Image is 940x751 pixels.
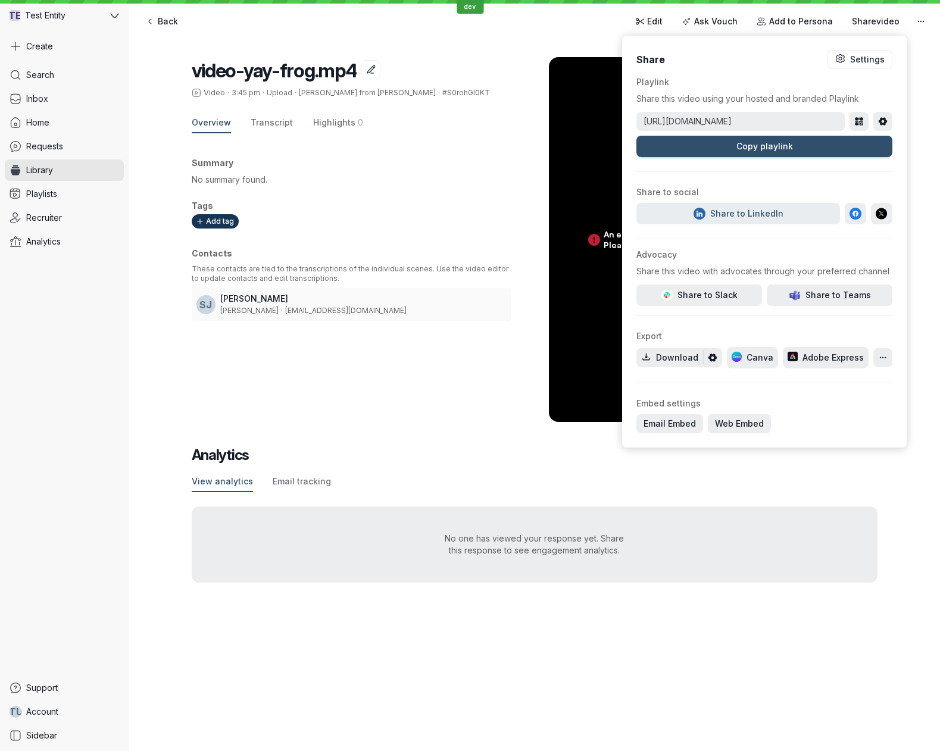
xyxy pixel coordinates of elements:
span: 3:45 pm [232,88,260,97]
span: Support [26,682,58,694]
span: Inbox [26,93,48,105]
span: Share to Slack [661,289,738,301]
div: Share to LinkedIn [693,208,783,220]
span: video-yay-frog.mp4 [192,59,357,82]
button: Playlink settings [873,112,892,131]
button: Share on Facebook [845,203,866,224]
a: Home [5,112,124,133]
a: TUAccount [5,701,124,722]
span: [PERSON_NAME] from [PERSON_NAME] [299,88,436,97]
h4: Embed settings [636,398,892,409]
button: Web Embed [708,414,771,433]
button: Share via QR code [850,112,869,131]
h4: Share to social [636,186,892,198]
a: Support [5,677,124,699]
div: No one has viewed your response yet. Share this response to see engagement analytics. [406,533,663,556]
div: Test Entity [5,5,108,26]
a: Library [5,159,124,181]
button: Download settings [703,348,722,367]
span: T [8,10,15,21]
h4: Playlink [636,76,892,88]
button: Edit title [361,60,380,79]
span: 0 [358,117,363,129]
button: Copy playlink [636,136,892,157]
span: Analytics [26,236,61,248]
span: Canva [732,352,773,364]
span: #S0rohGl0KT [442,88,490,97]
span: Video [204,88,225,98]
span: S [199,299,206,311]
button: Add tag [192,214,239,229]
span: Summary [192,158,233,168]
span: · [225,88,232,98]
button: More actions [911,12,930,31]
span: J [206,299,212,311]
span: Search [26,69,54,81]
span: Email Embed [644,418,696,430]
a: Analytics [5,231,124,252]
p: Share this video with advocates through your preferred channel [636,265,892,277]
button: TETest Entity [5,5,124,26]
h3: Share [636,53,665,66]
button: Create [5,36,124,57]
span: Playlists [26,188,57,200]
a: Sidebar [5,725,124,746]
span: Add to Persona [769,15,833,27]
button: Email Embed [636,414,703,433]
span: · [260,88,267,98]
span: Transcript [251,117,293,129]
a: Requests [5,136,124,157]
span: Ask Vouch [694,15,738,27]
a: Search [5,64,124,86]
span: Web Embed [715,418,764,430]
span: [PERSON_NAME] [220,306,279,315]
button: Playlink settings [827,50,892,69]
span: Share to Teams [788,289,870,301]
button: Share to Canva [727,347,778,368]
button: Share with other apps [873,348,892,367]
span: Test Entity [25,10,65,21]
span: Requests [26,140,63,152]
button: Create Teams post [767,284,892,306]
p: No summary found. [192,174,511,186]
span: Contacts [192,248,232,258]
h2: Analytics [192,446,877,465]
div: Settings [850,54,885,65]
a: Edit [628,12,670,31]
span: Overview [192,117,231,129]
span: · [292,88,299,98]
span: Highlights [313,117,355,129]
span: Upload [267,88,292,97]
p: These contacts are tied to the transcriptions of the individual scenes. Use the video editor to u... [192,264,511,283]
span: Home [26,117,49,129]
span: Sidebar [26,730,57,741]
span: Edit [647,15,663,27]
div: Advocacy [636,249,892,261]
button: Download [636,348,703,367]
span: Account [26,706,58,718]
a: Recruiter [5,207,124,229]
a: Inbox [5,88,124,109]
h3: [PERSON_NAME] [220,293,506,305]
span: U [16,706,23,718]
button: Share to Adobe Express [782,347,869,368]
div: Sharevideo [622,36,907,448]
h4: Export [636,330,892,342]
a: [URL][DOMAIN_NAME] [636,115,845,127]
button: Sharevideo [845,12,907,31]
span: Back [158,15,178,27]
a: Playlists [5,183,124,205]
p: Share this video using your hosted and branded Playlink [636,93,892,105]
a: Back [138,12,185,31]
span: Adobe Express [787,352,864,364]
span: Share video [852,15,900,27]
span: [EMAIL_ADDRESS][DOMAIN_NAME] [285,306,407,315]
span: E [15,10,21,21]
span: · [436,88,442,98]
span: · [279,306,285,315]
button: Share on X [871,203,892,224]
span: Tags [192,201,213,211]
span: Recruiter [26,212,62,224]
span: Create [26,40,53,52]
button: Ask Vouch [674,12,745,31]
